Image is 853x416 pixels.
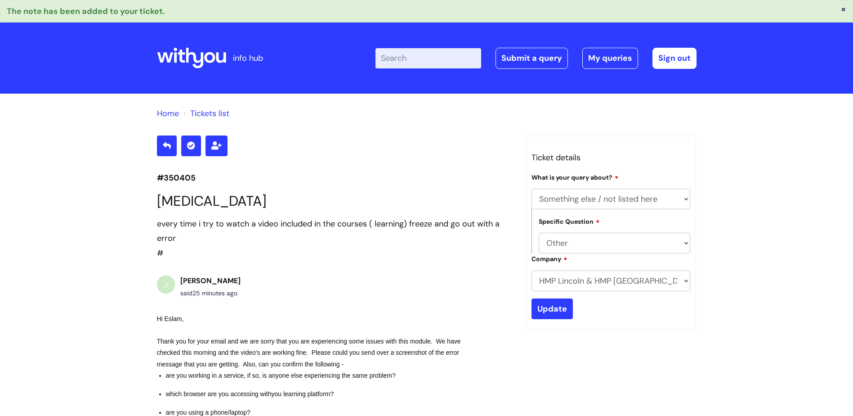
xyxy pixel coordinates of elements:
a: Home [157,108,179,119]
h3: Ticket details [531,150,691,165]
p: info hub [233,51,263,65]
div: are you working in a service, if so, is anyone else experiencing the same problem? [166,370,480,381]
b: [PERSON_NAME] [180,276,241,285]
label: What is your query about? [531,172,619,181]
div: which browser are you accessing withyou learning platform? [166,389,480,400]
a: Sign out [652,48,697,68]
div: said [180,288,241,299]
label: Company [531,254,567,263]
span: Thu, 18 Sep, 2025 at 8:34 AM [192,289,237,297]
div: # [157,217,512,260]
a: Submit a query [496,48,568,68]
div: Hi Eslam, [157,313,480,325]
div: Thank you for your email and we are sorry that you are experiencing some issues with this module.... [157,336,480,370]
div: | - [375,48,697,68]
h1: [MEDICAL_DATA] [157,193,512,209]
button: × [841,5,846,13]
div: every time i try to watch a video included in the courses ( learning) freeze and go out with a error [157,217,512,246]
li: Tickets list [181,106,229,121]
input: Update [531,298,573,319]
p: #350405 [157,171,512,185]
input: Search [375,48,481,68]
li: Solution home [157,106,179,121]
div: J [157,276,175,294]
a: Tickets list [190,108,229,119]
a: My queries [582,48,638,68]
label: Specific Question [539,217,600,226]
